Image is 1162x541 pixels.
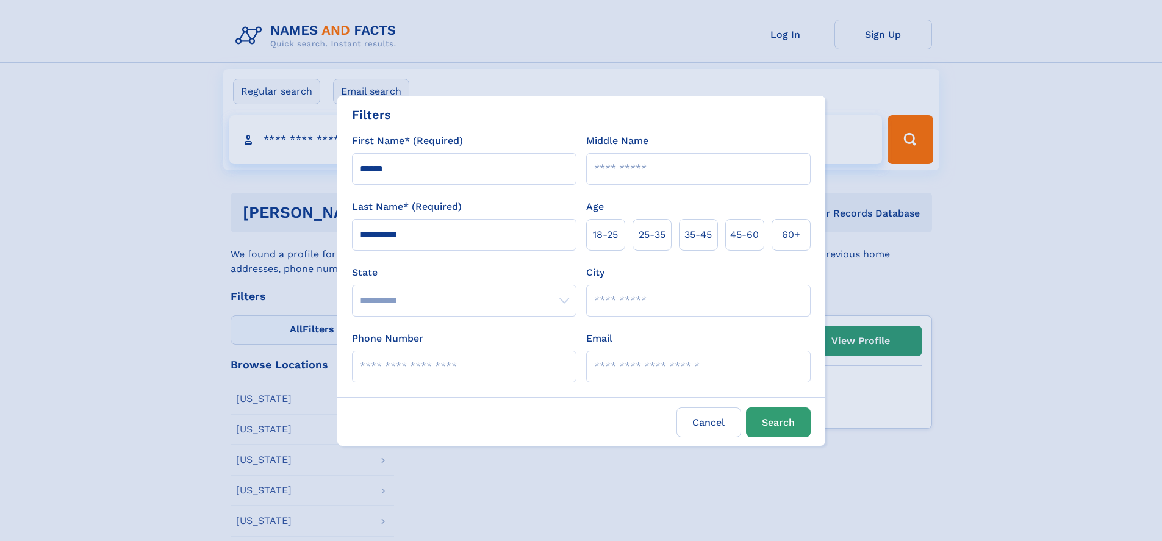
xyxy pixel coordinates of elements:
[352,265,576,280] label: State
[352,331,423,346] label: Phone Number
[586,134,648,148] label: Middle Name
[676,407,741,437] label: Cancel
[586,199,604,214] label: Age
[684,228,712,242] span: 35‑45
[593,228,618,242] span: 18‑25
[352,106,391,124] div: Filters
[782,228,800,242] span: 60+
[352,134,463,148] label: First Name* (Required)
[586,265,604,280] label: City
[586,331,612,346] label: Email
[746,407,811,437] button: Search
[639,228,665,242] span: 25‑35
[730,228,759,242] span: 45‑60
[352,199,462,214] label: Last Name* (Required)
